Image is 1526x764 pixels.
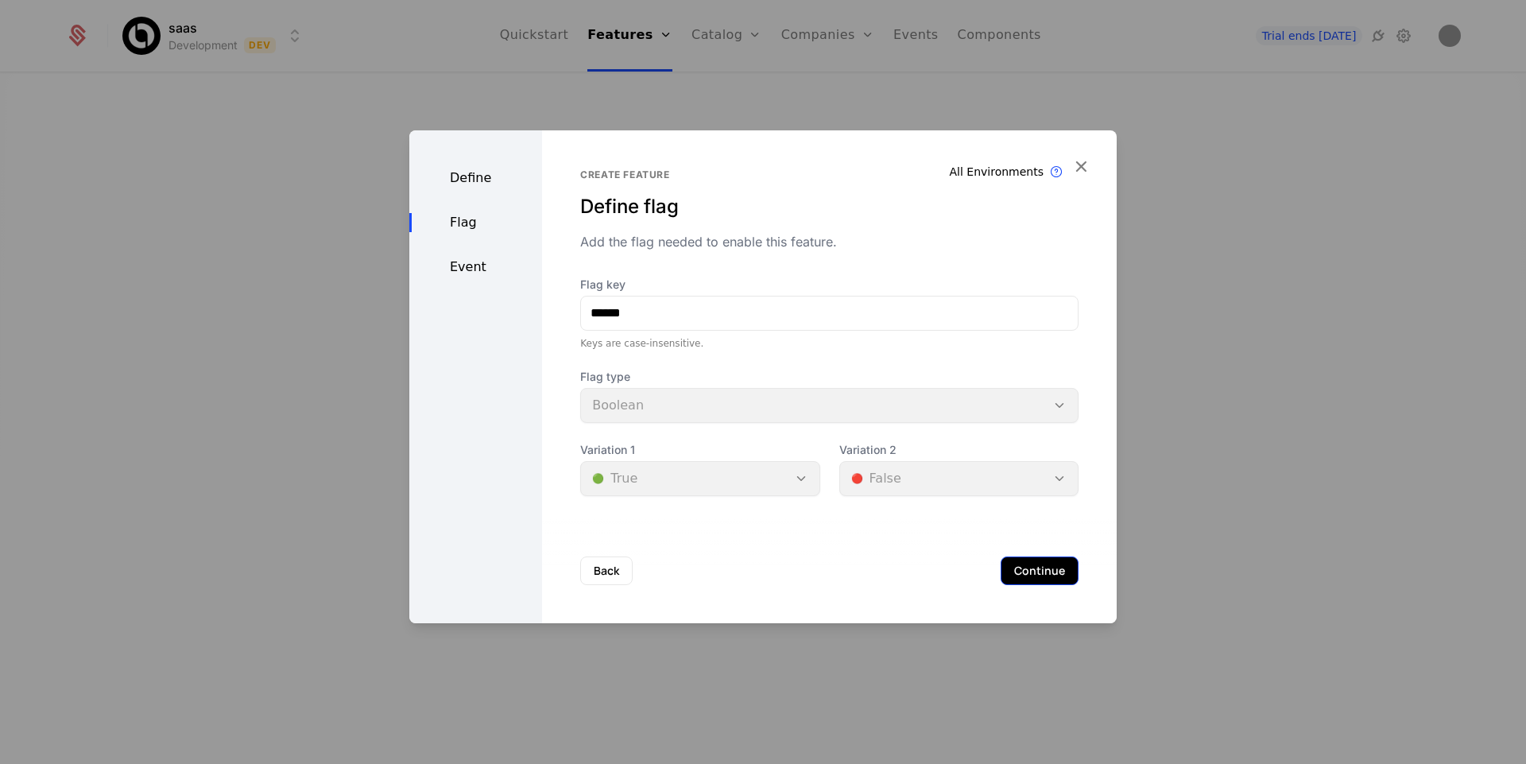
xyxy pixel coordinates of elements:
label: Flag key [580,277,1079,293]
button: Back [580,557,633,585]
div: Create feature [580,169,1079,181]
button: Continue [1001,557,1079,585]
span: Flag type [580,369,1079,385]
div: Event [409,258,542,277]
div: Add the flag needed to enable this feature. [580,232,1079,251]
div: All Environments [950,164,1044,180]
div: Define [409,169,542,188]
div: Keys are case-insensitive. [580,337,1079,350]
div: Flag [409,213,542,232]
span: Variation 1 [580,442,819,458]
div: Define flag [580,194,1079,219]
span: Variation 2 [839,442,1079,458]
